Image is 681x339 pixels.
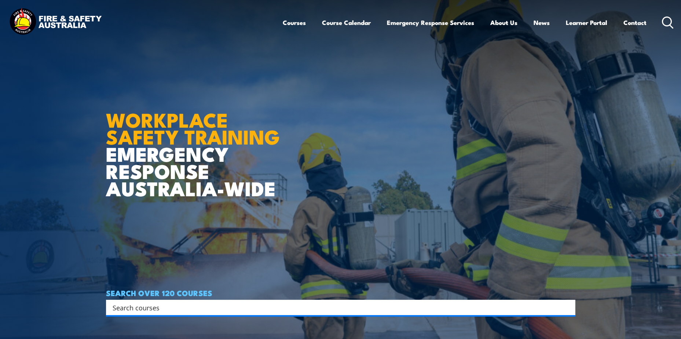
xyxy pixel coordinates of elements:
[322,13,371,32] a: Course Calendar
[283,13,306,32] a: Courses
[114,302,561,313] form: Search form
[106,104,280,152] strong: WORKPLACE SAFETY TRAINING
[387,13,474,32] a: Emergency Response Services
[106,92,285,197] h1: EMERGENCY RESPONSE AUSTRALIA-WIDE
[534,13,550,32] a: News
[566,13,607,32] a: Learner Portal
[563,302,573,313] button: Search magnifier button
[106,289,575,297] h4: SEARCH OVER 120 COURSES
[490,13,517,32] a: About Us
[623,13,647,32] a: Contact
[113,302,559,313] input: Search input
